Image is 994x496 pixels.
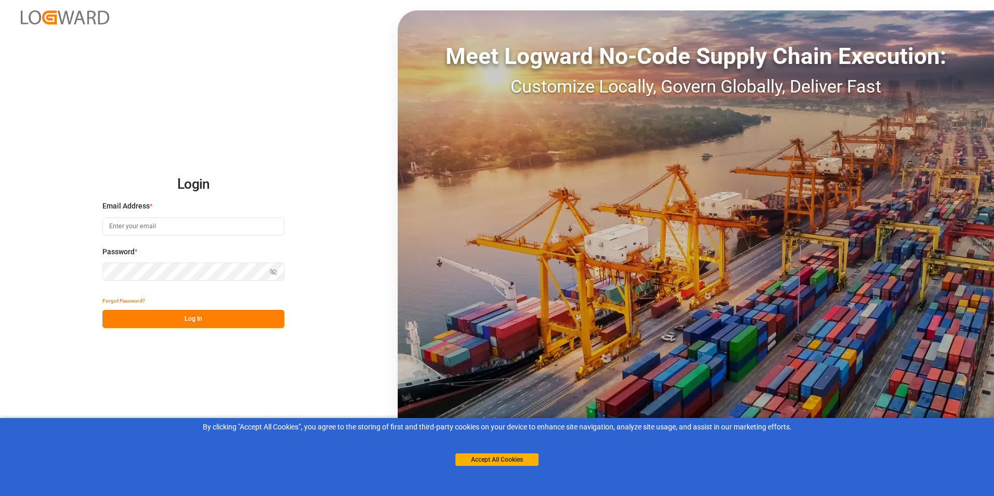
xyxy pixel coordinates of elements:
[7,422,987,433] div: By clicking "Accept All Cookies”, you agree to the storing of first and third-party cookies on yo...
[102,217,284,236] input: Enter your email
[102,201,150,212] span: Email Address
[21,10,109,24] img: Logward_new_orange.png
[398,39,994,73] div: Meet Logward No-Code Supply Chain Execution:
[102,310,284,328] button: Log In
[102,246,135,257] span: Password
[102,292,145,310] button: Forgot Password?
[455,453,539,466] button: Accept All Cookies
[398,73,994,100] div: Customize Locally, Govern Globally, Deliver Fast
[102,168,284,201] h2: Login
